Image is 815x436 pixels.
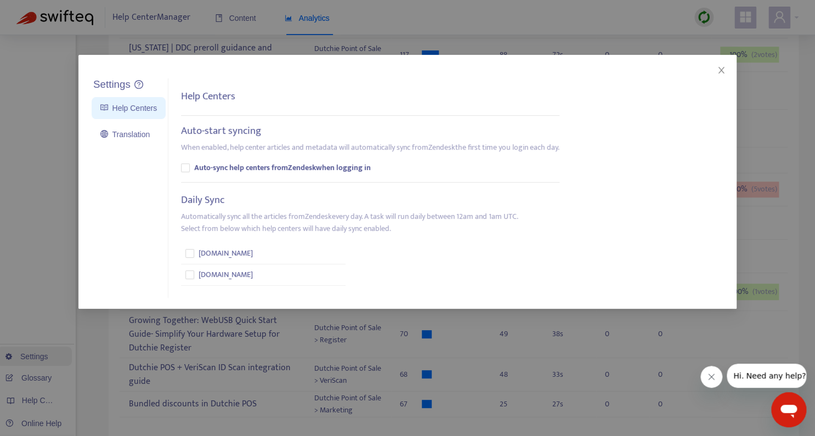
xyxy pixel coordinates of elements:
iframe: Close message [700,366,722,388]
a: Translation [100,130,150,139]
span: [DOMAIN_NAME] [199,247,253,259]
h5: Settings [93,78,131,91]
iframe: Message from company [727,364,806,388]
a: question-circle [134,80,143,89]
h5: Daily Sync [181,194,224,207]
a: Help Centers [100,104,157,112]
button: Close [715,64,727,76]
h5: Help Centers [181,90,235,103]
iframe: Button to launch messaging window [771,392,806,427]
p: When enabled, help center articles and metadata will automatically sync from Zendesk the first ti... [181,141,559,154]
span: [DOMAIN_NAME] [199,269,253,281]
span: close [717,66,726,75]
p: Automatically sync all the articles from Zendesk every day. A task will run daily between 12am an... [181,211,518,235]
b: Auto-sync help centers from Zendesk when logging in [194,162,371,174]
h5: Auto-start syncing [181,125,261,138]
